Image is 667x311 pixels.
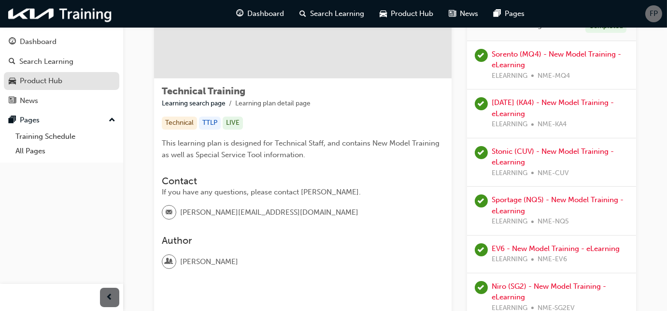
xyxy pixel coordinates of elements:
[475,281,488,294] span: learningRecordVerb_COMPLETE-icon
[166,255,172,268] span: user-icon
[109,114,115,127] span: up-icon
[9,116,16,125] span: pages-icon
[235,98,311,109] li: Learning plan detail page
[645,5,662,22] button: FP
[223,117,243,130] div: LIVE
[162,187,444,198] div: If you have any questions, please contact [PERSON_NAME].
[106,292,114,304] span: prev-icon
[492,254,527,265] span: ELEARNING
[475,146,488,159] span: learningRecordVerb_COMPLETE-icon
[460,8,479,19] span: News
[380,8,387,20] span: car-icon
[441,4,486,24] a: news-iconNews
[5,4,116,24] img: kia-training
[4,53,119,71] a: Search Learning
[4,31,119,111] button: DashboardSearch LearningProduct HubNews
[449,8,456,20] span: news-icon
[475,243,488,256] span: learningRecordVerb_COMPLETE-icon
[391,8,434,19] span: Product Hub
[538,254,567,265] span: NME-EV6
[12,144,119,159] a: All Pages
[4,72,119,90] a: Product Hub
[162,176,444,187] h3: Contact
[199,117,221,130] div: TTLP
[4,111,119,129] button: Pages
[229,4,292,24] a: guage-iconDashboard
[486,4,533,24] a: pages-iconPages
[492,71,527,82] span: ELEARNING
[162,117,197,130] div: Technical
[492,244,620,253] a: EV6 - New Model Training - eLearning
[300,8,307,20] span: search-icon
[475,97,488,110] span: learningRecordVerb_PASS-icon
[162,235,444,246] h3: Author
[4,33,119,51] a: Dashboard
[237,8,244,20] span: guage-icon
[538,119,567,130] span: NME-KA4
[9,97,16,105] span: news-icon
[475,49,488,62] span: learningRecordVerb_PASS-icon
[20,95,38,106] div: News
[166,207,172,219] span: email-icon
[475,194,488,207] span: learningRecordVerb_COMPLETE-icon
[492,147,614,167] a: Stonic (CUV) - New Model Training - eLearning
[162,139,441,159] span: This learning plan is designed for Technical Staff, and contains New Model Training as well as Sp...
[162,99,226,107] a: Learning search page
[492,216,527,227] span: ELEARNING
[492,168,527,179] span: ELEARNING
[12,129,119,144] a: Training Schedule
[19,56,73,67] div: Search Learning
[180,256,238,267] span: [PERSON_NAME]
[180,207,358,218] span: [PERSON_NAME][EMAIL_ADDRESS][DOMAIN_NAME]
[4,92,119,110] a: News
[248,8,284,19] span: Dashboard
[505,8,525,19] span: Pages
[492,98,614,118] a: [DATE] (KA4) - New Model Training - eLearning
[20,36,57,47] div: Dashboard
[311,8,365,19] span: Search Learning
[9,77,16,86] span: car-icon
[492,119,527,130] span: ELEARNING
[9,38,16,46] span: guage-icon
[650,8,658,19] span: FP
[372,4,441,24] a: car-iconProduct Hub
[538,168,569,179] span: NME-CUV
[9,58,15,66] span: search-icon
[162,86,245,97] span: Technical Training
[20,115,40,126] div: Pages
[20,75,62,87] div: Product Hub
[538,71,570,82] span: NME-MQ4
[494,8,501,20] span: pages-icon
[492,50,621,70] a: Sorento (MQ4) - New Model Training - eLearning
[492,195,624,215] a: Sportage (NQ5) - New Model Training - eLearning
[492,282,606,302] a: Niro (SG2) - New Model Training - eLearning
[292,4,372,24] a: search-iconSearch Learning
[538,216,569,227] span: NME-NQ5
